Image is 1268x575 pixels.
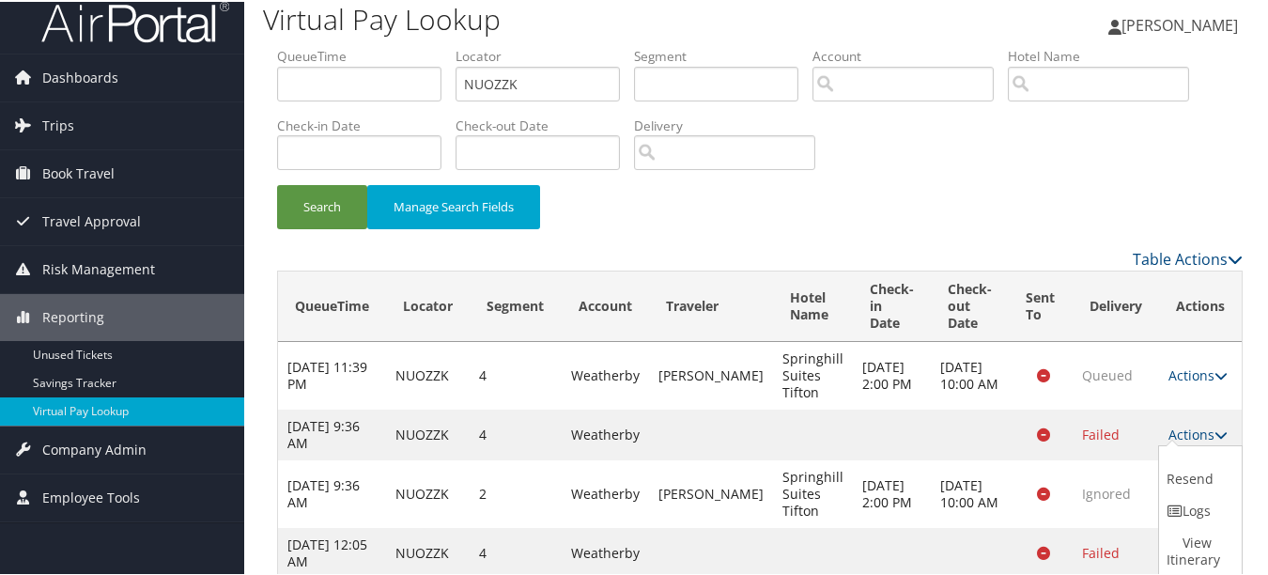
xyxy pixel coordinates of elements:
th: Traveler: activate to sort column ascending [649,270,773,340]
button: Manage Search Fields [367,183,540,227]
td: [DATE] 2:00 PM [853,458,931,526]
td: Springhill Suites Tifton [773,458,853,526]
th: QueueTime: activate to sort column ascending [278,270,386,340]
td: Weatherby [562,340,649,408]
span: Failed [1082,424,1120,442]
td: [DATE] 2:00 PM [853,340,931,408]
span: Trips [42,101,74,148]
label: Check-out Date [456,115,634,133]
td: 2 [470,458,561,526]
td: Weatherby [562,408,649,458]
span: Reporting [42,292,104,339]
span: Company Admin [42,425,147,472]
span: Ignored [1082,483,1131,501]
td: [DATE] 10:00 AM [931,340,1009,408]
td: 4 [470,408,561,458]
span: Queued [1082,365,1133,382]
span: Risk Management [42,244,155,291]
td: NUOZZK [386,408,470,458]
span: Book Travel [42,148,115,195]
th: Account: activate to sort column ascending [562,270,649,340]
td: [DATE] 9:36 AM [278,458,386,526]
label: QueueTime [277,45,456,64]
button: Search [277,183,367,227]
label: Account [812,45,1008,64]
span: Employee Tools [42,473,140,520]
th: Check-out Date: activate to sort column ascending [931,270,1009,340]
a: Table Actions [1133,247,1243,268]
a: Logs [1159,493,1237,525]
td: Springhill Suites Tifton [773,340,853,408]
td: [PERSON_NAME] [649,340,773,408]
label: Hotel Name [1008,45,1203,64]
td: [DATE] 11:39 PM [278,340,386,408]
th: Actions [1159,270,1242,340]
span: Travel Approval [42,196,141,243]
th: Hotel Name: activate to sort column descending [773,270,853,340]
a: Actions [1168,424,1228,442]
a: Actions [1168,365,1228,382]
a: Resend [1159,444,1237,493]
th: Sent To: activate to sort column ascending [1009,270,1072,340]
td: 4 [470,340,561,408]
label: Segment [634,45,812,64]
td: [PERSON_NAME] [649,458,773,526]
label: Check-in Date [277,115,456,133]
td: NUOZZK [386,458,470,526]
a: View Itinerary [1159,525,1237,574]
span: [PERSON_NAME] [1121,13,1238,34]
td: Weatherby [562,458,649,526]
span: Dashboards [42,53,118,100]
th: Locator: activate to sort column ascending [386,270,470,340]
th: Check-in Date: activate to sort column ascending [853,270,931,340]
span: Failed [1082,542,1120,560]
th: Segment: activate to sort column ascending [470,270,561,340]
td: NUOZZK [386,340,470,408]
label: Locator [456,45,634,64]
td: [DATE] 10:00 AM [931,458,1009,526]
td: [DATE] 9:36 AM [278,408,386,458]
th: Delivery: activate to sort column ascending [1073,270,1159,340]
label: Delivery [634,115,829,133]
